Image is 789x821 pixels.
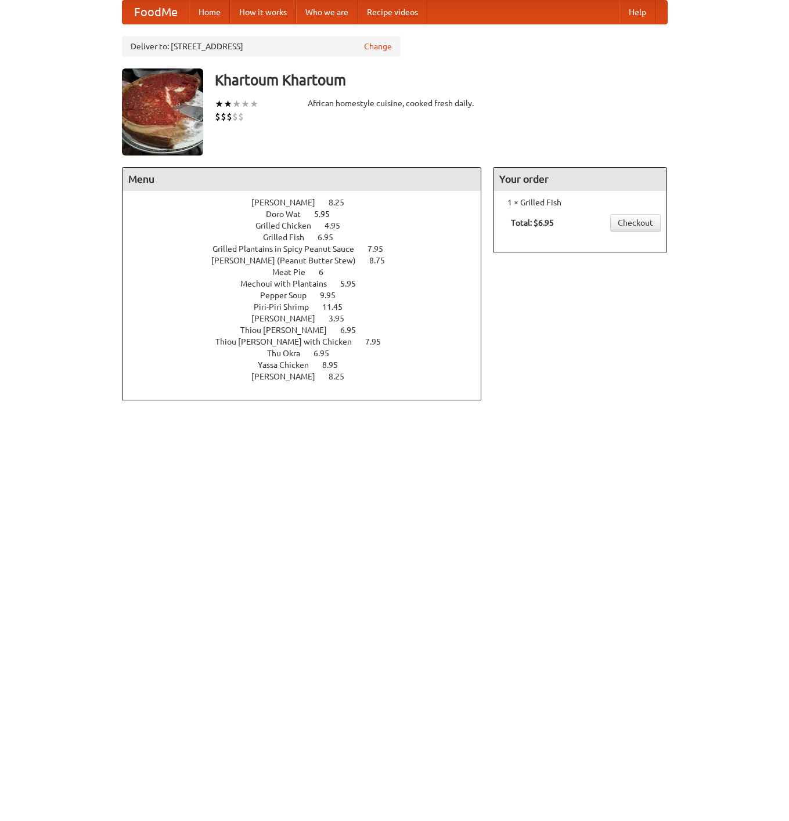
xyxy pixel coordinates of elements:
[329,372,356,381] span: 8.25
[123,168,481,191] h4: Menu
[215,337,363,346] span: Thiou [PERSON_NAME] with Chicken
[320,291,347,300] span: 9.95
[368,244,395,254] span: 7.95
[122,68,203,155] img: angular.jpg
[255,221,362,230] a: Grilled Chicken 4.95
[211,256,368,265] span: [PERSON_NAME] (Peanut Butter Stew)
[258,360,320,370] span: Yassa Chicken
[266,209,351,219] a: Doro Wat 5.95
[251,198,366,207] a: [PERSON_NAME] 8.25
[241,97,250,110] li: ★
[215,68,668,92] h3: Khartoum Khartoum
[272,267,317,277] span: Meat Pie
[266,209,312,219] span: Doro Wat
[250,97,258,110] li: ★
[322,360,350,370] span: 8.95
[251,314,327,323] span: [PERSON_NAME]
[340,325,368,335] span: 6.95
[212,244,405,254] a: Grilled Plantains in Spicy Peanut Sauce 7.95
[251,198,327,207] span: [PERSON_NAME]
[251,314,366,323] a: [PERSON_NAME] 3.95
[221,110,226,123] li: $
[123,1,189,24] a: FoodMe
[260,291,357,300] a: Pepper Soup 9.95
[189,1,230,24] a: Home
[364,41,392,52] a: Change
[267,349,312,358] span: Thu Okra
[232,110,238,123] li: $
[255,221,323,230] span: Grilled Chicken
[329,198,356,207] span: 8.25
[211,256,406,265] a: [PERSON_NAME] (Peanut Butter Stew) 8.75
[358,1,427,24] a: Recipe videos
[230,1,296,24] a: How it works
[493,168,666,191] h4: Your order
[263,233,316,242] span: Grilled Fish
[263,233,355,242] a: Grilled Fish 6.95
[224,97,232,110] li: ★
[258,360,359,370] a: Yassa Chicken 8.95
[340,279,368,288] span: 5.95
[610,214,661,232] a: Checkout
[260,291,318,300] span: Pepper Soup
[240,325,377,335] a: Thiou [PERSON_NAME] 6.95
[215,110,221,123] li: $
[240,279,338,288] span: Mechoui with Plantains
[254,302,320,312] span: Piri-Piri Shrimp
[319,267,335,277] span: 6
[251,372,327,381] span: [PERSON_NAME]
[499,197,661,208] li: 1 × Grilled Fish
[329,314,356,323] span: 3.95
[240,325,338,335] span: Thiou [PERSON_NAME]
[325,221,352,230] span: 4.95
[267,349,351,358] a: Thu Okra 6.95
[215,97,224,110] li: ★
[322,302,354,312] span: 11.45
[511,218,554,227] b: Total: $6.95
[619,1,655,24] a: Help
[232,97,241,110] li: ★
[308,97,482,109] div: African homestyle cuisine, cooked fresh daily.
[314,349,341,358] span: 6.95
[318,233,345,242] span: 6.95
[365,337,392,346] span: 7.95
[251,372,366,381] a: [PERSON_NAME] 8.25
[272,267,345,277] a: Meat Pie 6
[240,279,377,288] a: Mechoui with Plantains 5.95
[314,209,341,219] span: 5.95
[254,302,364,312] a: Piri-Piri Shrimp 11.45
[122,36,401,57] div: Deliver to: [STREET_ADDRESS]
[296,1,358,24] a: Who we are
[226,110,232,123] li: $
[238,110,244,123] li: $
[369,256,397,265] span: 8.75
[215,337,402,346] a: Thiou [PERSON_NAME] with Chicken 7.95
[212,244,366,254] span: Grilled Plantains in Spicy Peanut Sauce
